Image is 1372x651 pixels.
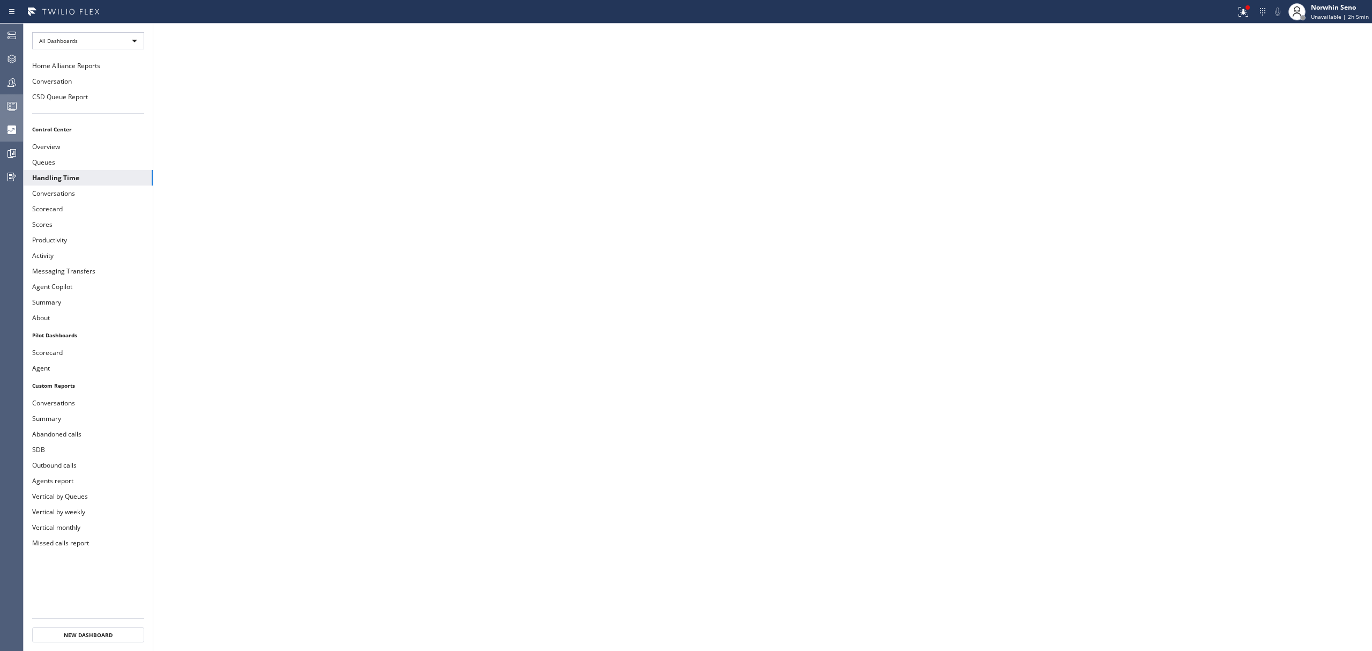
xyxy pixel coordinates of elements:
[24,328,153,342] li: Pilot Dashboards
[24,504,153,520] button: Vertical by weekly
[24,360,153,376] button: Agent
[24,379,153,393] li: Custom Reports
[24,535,153,551] button: Missed calls report
[24,73,153,89] button: Conversation
[24,345,153,360] button: Scorecard
[1311,13,1369,20] span: Unavailable | 2h 5min
[24,232,153,248] button: Productivity
[24,294,153,310] button: Summary
[24,310,153,325] button: About
[1270,4,1285,19] button: Mute
[24,154,153,170] button: Queues
[24,279,153,294] button: Agent Copilot
[24,395,153,411] button: Conversations
[32,627,144,642] button: New Dashboard
[24,89,153,105] button: CSD Queue Report
[24,58,153,73] button: Home Alliance Reports
[24,201,153,217] button: Scorecard
[24,473,153,489] button: Agents report
[153,24,1372,651] iframe: dashboard_ab6829a7ab71
[24,217,153,232] button: Scores
[24,489,153,504] button: Vertical by Queues
[24,122,153,136] li: Control Center
[1311,3,1369,12] div: Norwhin Seno
[24,442,153,457] button: SDB
[24,263,153,279] button: Messaging Transfers
[24,186,153,201] button: Conversations
[24,411,153,426] button: Summary
[24,139,153,154] button: Overview
[24,457,153,473] button: Outbound calls
[24,426,153,442] button: Abandoned calls
[24,248,153,263] button: Activity
[24,170,153,186] button: Handling Time
[32,32,144,49] div: All Dashboards
[24,520,153,535] button: Vertical monthly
